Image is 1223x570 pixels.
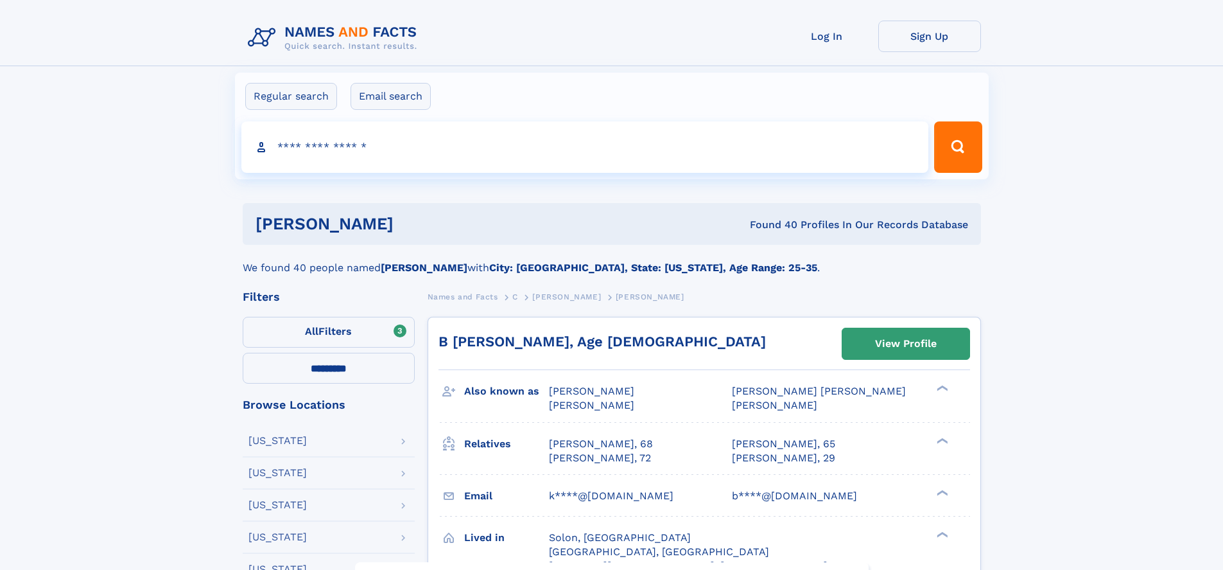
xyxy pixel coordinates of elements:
[878,21,981,52] a: Sign Up
[351,83,431,110] label: Email search
[732,399,817,411] span: [PERSON_NAME]
[438,334,766,350] a: B [PERSON_NAME], Age [DEMOGRAPHIC_DATA]
[245,83,337,110] label: Regular search
[464,380,549,402] h3: Also known as
[549,546,769,558] span: [GEOGRAPHIC_DATA], [GEOGRAPHIC_DATA]
[248,500,307,510] div: [US_STATE]
[512,289,518,305] a: C
[464,433,549,455] h3: Relatives
[934,121,982,173] button: Search Button
[428,289,498,305] a: Names and Facts
[243,21,428,55] img: Logo Names and Facts
[549,531,691,544] span: Solon, [GEOGRAPHIC_DATA]
[549,399,634,411] span: [PERSON_NAME]
[933,530,949,539] div: ❯
[248,436,307,446] div: [US_STATE]
[243,399,415,411] div: Browse Locations
[616,292,684,301] span: [PERSON_NAME]
[732,385,906,397] span: [PERSON_NAME] [PERSON_NAME]
[933,436,949,445] div: ❯
[875,329,937,359] div: View Profile
[256,216,572,232] h1: [PERSON_NAME]
[243,317,415,348] label: Filters
[532,292,601,301] span: [PERSON_NAME]
[305,325,318,337] span: All
[243,291,415,303] div: Filters
[776,21,878,52] a: Log In
[933,384,949,393] div: ❯
[241,121,929,173] input: search input
[248,468,307,478] div: [US_STATE]
[549,437,653,451] a: [PERSON_NAME], 68
[248,532,307,542] div: [US_STATE]
[842,328,969,359] a: View Profile
[381,262,467,274] b: [PERSON_NAME]
[489,262,817,274] b: City: [GEOGRAPHIC_DATA], State: [US_STATE], Age Range: 25-35
[933,488,949,497] div: ❯
[464,527,549,549] h3: Lived in
[532,289,601,305] a: [PERSON_NAME]
[732,451,835,465] a: [PERSON_NAME], 29
[512,292,518,301] span: C
[732,437,835,451] a: [PERSON_NAME], 65
[243,245,981,276] div: We found 40 people named with .
[549,385,634,397] span: [PERSON_NAME]
[464,485,549,507] h3: Email
[549,451,651,465] a: [PERSON_NAME], 72
[571,218,968,232] div: Found 40 Profiles In Our Records Database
